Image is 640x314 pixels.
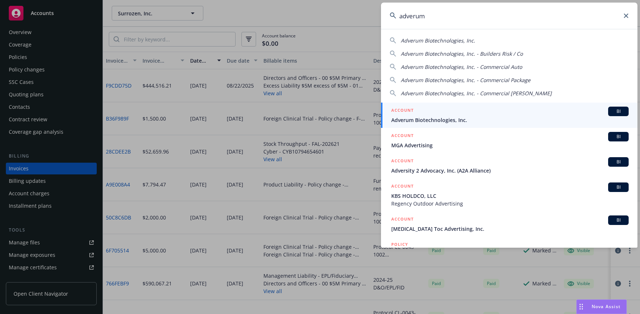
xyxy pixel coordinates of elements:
[611,108,626,115] span: BI
[381,178,637,211] a: ACCOUNTBIKBS HOLDCO, LLCRegency Outdoor Advertising
[381,153,637,178] a: ACCOUNTBIAdversity 2 Advocacy, Inc. (A2A Alliance)
[401,90,552,97] span: Adverum Biotechnologies, Inc. - Commercial [PERSON_NAME]
[611,133,626,140] span: BI
[381,3,637,29] input: Search...
[381,211,637,237] a: ACCOUNTBI[MEDICAL_DATA] Toc Advertising, Inc.
[401,50,523,57] span: Adverum Biotechnologies, Inc. - Builders Risk / Co
[391,141,629,149] span: MGA Advertising
[401,63,522,70] span: Adverum Biotechnologies, Inc. - Commercial Auto
[391,116,629,124] span: Adverum Biotechnologies, Inc.
[381,128,637,153] a: ACCOUNTBIMGA Advertising
[391,192,629,200] span: KBS HOLDCO, LLC
[381,237,637,268] a: POLICY
[391,182,414,191] h5: ACCOUNT
[576,299,627,314] button: Nova Assist
[401,37,475,44] span: Adverum Biotechnologies, Inc.
[611,184,626,191] span: BI
[577,300,586,314] div: Drag to move
[391,167,629,174] span: Adversity 2 Advocacy, Inc. (A2A Alliance)
[391,107,414,115] h5: ACCOUNT
[401,77,530,84] span: Adverum Biotechnologies, Inc. - Commercial Package
[391,132,414,141] h5: ACCOUNT
[391,241,408,248] h5: POLICY
[381,103,637,128] a: ACCOUNTBIAdverum Biotechnologies, Inc.
[391,225,629,233] span: [MEDICAL_DATA] Toc Advertising, Inc.
[391,215,414,224] h5: ACCOUNT
[391,157,414,166] h5: ACCOUNT
[611,159,626,165] span: BI
[391,200,629,207] span: Regency Outdoor Advertising
[611,217,626,224] span: BI
[592,303,621,310] span: Nova Assist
